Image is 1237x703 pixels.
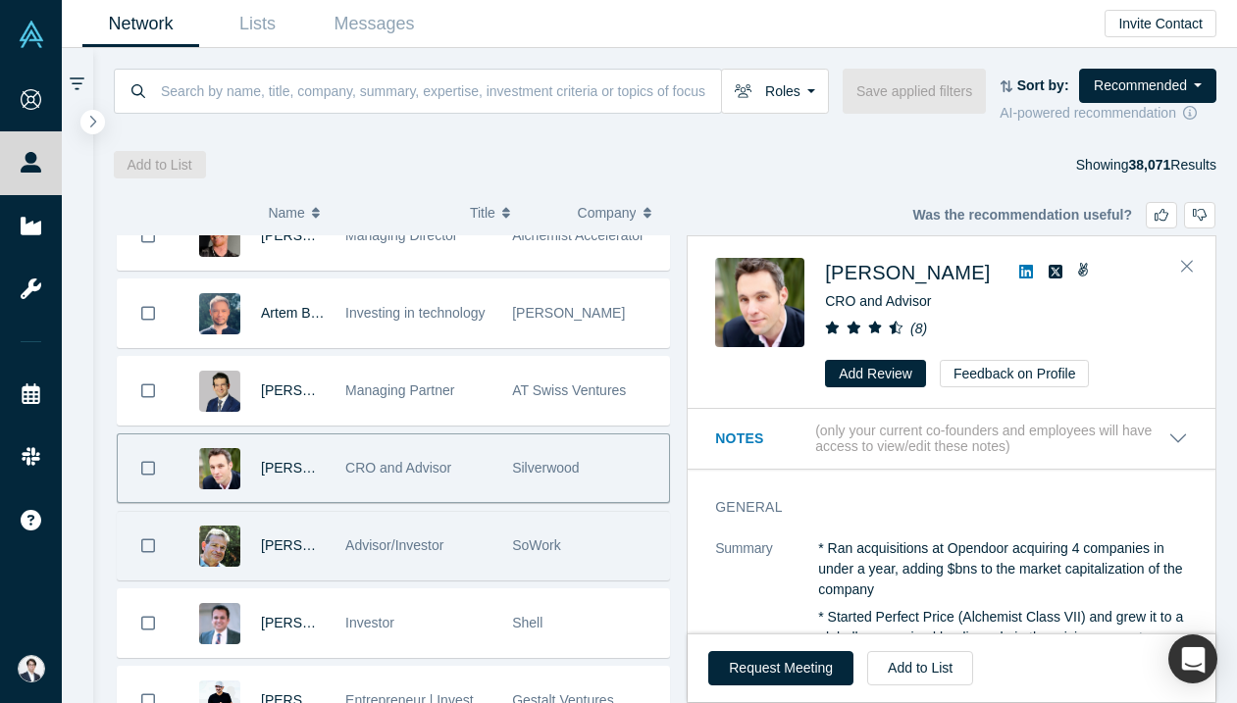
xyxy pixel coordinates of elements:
[118,279,179,347] button: Bookmark
[268,192,449,233] button: Name
[512,615,542,630] span: Shell
[261,227,374,243] a: [PERSON_NAME]
[1079,69,1216,103] button: Recommended
[268,192,304,233] span: Name
[470,192,495,233] span: Title
[708,651,853,685] button: Request Meeting
[261,537,374,553] a: [PERSON_NAME]
[118,589,179,657] button: Bookmark
[1105,10,1216,37] button: Invite Contact
[1128,157,1170,173] strong: 38,071
[825,293,931,309] span: CRO and Advisor
[867,651,973,685] button: Add to List
[118,357,179,425] button: Bookmark
[199,216,240,257] img: Laurent Rains's Profile Image
[261,305,375,321] a: Artem Burachenok
[815,423,1168,456] p: (only your current co-founders and employees will have access to view/edit these notes)
[159,68,721,114] input: Search by name, title, company, summary, expertise, investment criteria or topics of focus
[825,262,990,283] a: [PERSON_NAME]
[261,382,374,398] a: [PERSON_NAME]
[512,537,561,553] span: SoWork
[345,615,394,630] span: Investor
[18,655,45,682] img: Eisuke Shimizu's Account
[715,428,811,449] h3: Notes
[345,227,457,243] span: Managing Director
[512,382,626,398] span: AT Swiss Ventures
[1017,77,1069,93] strong: Sort by:
[18,21,45,48] img: Alchemist Vault Logo
[1128,157,1216,173] span: Results
[261,460,374,476] a: [PERSON_NAME]
[82,1,199,47] a: Network
[512,460,579,476] span: Silverwood
[199,1,316,47] a: Lists
[715,497,1160,518] h3: General
[818,607,1188,648] p: * Started Perfect Price (Alchemist Class VII) and grew it to a globally recognized leading role i...
[843,69,986,114] button: Save applied filters
[910,321,927,336] i: ( 8 )
[940,360,1090,387] button: Feedback on Profile
[118,512,179,579] button: Bookmark
[1076,151,1216,178] div: Showing
[1172,251,1202,282] button: Close
[825,360,926,387] button: Add Review
[1000,103,1216,124] div: AI-powered recommendation
[118,434,179,502] button: Bookmark
[578,192,637,233] span: Company
[316,1,433,47] a: Messages
[345,305,485,321] span: Investing in technology
[912,202,1215,228] div: Was the recommendation useful?
[715,423,1188,456] button: Notes (only your current co-founders and employees will have access to view/edit these notes)
[261,615,374,630] a: [PERSON_NAME]
[512,227,644,243] span: Alchemist Accelerator
[818,538,1188,600] p: * Ran acquisitions at Opendoor acquiring 4 companies in under a year, adding $bns to the market c...
[578,192,665,233] button: Company
[199,603,240,644] img: Vikas Gupta's Profile Image
[199,526,240,567] img: Raul Vejar's Profile Image
[199,293,240,334] img: Artem Burachenok's Profile Image
[114,151,206,178] button: Add to List
[199,448,240,489] img: Alexander Shartsis's Profile Image
[512,305,625,321] span: [PERSON_NAME]
[470,192,557,233] button: Title
[715,258,804,347] img: Alexander Shartsis's Profile Image
[199,371,240,412] img: Amine Tazi's Profile Image
[345,537,443,553] span: Advisor/Investor
[345,460,451,476] span: CRO and Advisor
[345,382,454,398] span: Managing Partner
[721,69,829,114] button: Roles
[118,202,179,270] button: Bookmark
